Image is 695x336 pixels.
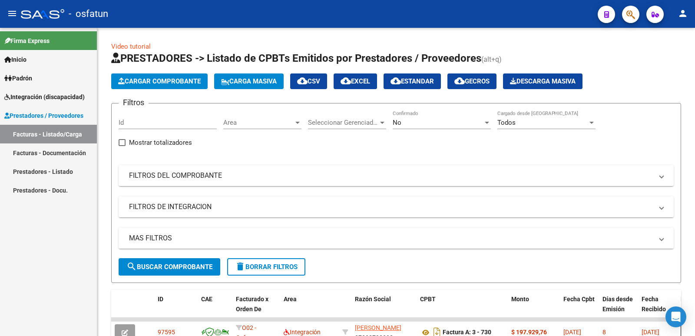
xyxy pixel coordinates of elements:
span: 8 [602,329,606,336]
mat-expansion-panel-header: MAS FILTROS [119,228,674,249]
datatable-header-cell: CPBT [417,290,508,328]
mat-icon: cloud_download [341,76,351,86]
span: Integración (discapacidad) [4,92,85,102]
button: Gecros [447,73,496,89]
span: CSV [297,77,320,85]
span: Fecha Cpbt [563,296,595,303]
span: Integración [284,329,321,336]
span: Todos [497,119,516,126]
datatable-header-cell: ID [154,290,198,328]
mat-panel-title: FILTROS DE INTEGRACION [129,202,653,212]
button: Cargar Comprobante [111,73,208,89]
mat-icon: cloud_download [391,76,401,86]
span: Mostrar totalizadores [129,137,192,148]
mat-icon: menu [7,8,17,19]
button: EXCEL [334,73,377,89]
span: CAE [201,296,212,303]
mat-icon: person [678,8,688,19]
span: Inicio [4,55,26,64]
span: (alt+q) [481,55,502,63]
span: Descarga Masiva [510,77,576,85]
span: PRESTADORES -> Listado de CPBTs Emitidos por Prestadores / Proveedores [111,52,481,64]
span: Fecha Recibido [642,296,666,313]
mat-icon: delete [235,261,245,272]
span: Razón Social [355,296,391,303]
span: Estandar [391,77,434,85]
button: Descarga Masiva [503,73,582,89]
span: Firma Express [4,36,50,46]
span: Monto [511,296,529,303]
span: [DATE] [563,329,581,336]
mat-icon: cloud_download [297,76,308,86]
datatable-header-cell: Razón Social [351,290,417,328]
button: Borrar Filtros [227,258,305,276]
mat-icon: cloud_download [454,76,465,86]
app-download-masive: Descarga masiva de comprobantes (adjuntos) [503,73,582,89]
span: Cargar Comprobante [118,77,201,85]
datatable-header-cell: Monto [508,290,560,328]
span: Borrar Filtros [235,263,298,271]
datatable-header-cell: Fecha Cpbt [560,290,599,328]
span: EXCEL [341,77,370,85]
span: Seleccionar Gerenciador [308,119,378,126]
span: [DATE] [642,329,659,336]
span: Prestadores / Proveedores [4,111,83,120]
datatable-header-cell: Facturado x Orden De [232,290,280,328]
span: Carga Masiva [221,77,277,85]
span: Area [284,296,297,303]
span: Buscar Comprobante [126,263,212,271]
datatable-header-cell: Días desde Emisión [599,290,638,328]
datatable-header-cell: CAE [198,290,232,328]
datatable-header-cell: Fecha Recibido [638,290,677,328]
mat-expansion-panel-header: FILTROS DE INTEGRACION [119,196,674,217]
span: Facturado x Orden De [236,296,268,313]
span: CPBT [420,296,436,303]
button: CSV [290,73,327,89]
datatable-header-cell: Area [280,290,339,328]
a: Video tutorial [111,43,151,50]
span: Días desde Emisión [602,296,633,313]
button: Carga Masiva [214,73,284,89]
button: Buscar Comprobante [119,258,220,276]
span: No [393,119,401,126]
span: Padrón [4,73,32,83]
span: [PERSON_NAME] [355,324,401,331]
span: - osfatun [69,4,108,23]
mat-panel-title: FILTROS DEL COMPROBANTE [129,171,653,180]
mat-panel-title: MAS FILTROS [129,233,653,243]
button: Estandar [384,73,441,89]
strong: Factura A: 3 - 730 [443,329,491,336]
span: ID [158,296,163,303]
span: 97595 [158,329,175,336]
div: Open Intercom Messenger [665,306,686,327]
mat-icon: search [126,261,137,272]
span: Gecros [454,77,490,85]
span: Area [223,119,294,126]
mat-expansion-panel-header: FILTROS DEL COMPROBANTE [119,165,674,186]
strong: $ 197.929,76 [511,329,547,336]
h3: Filtros [119,96,149,109]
